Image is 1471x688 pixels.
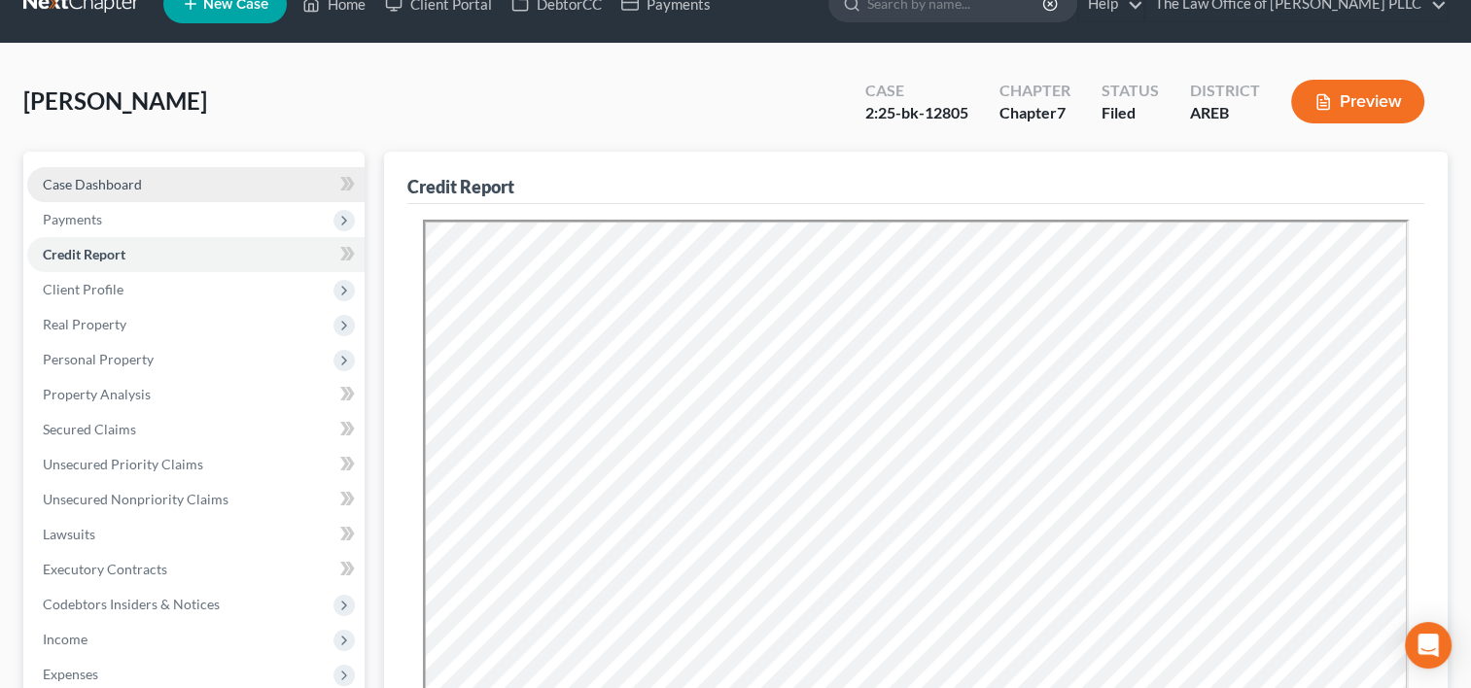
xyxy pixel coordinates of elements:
[43,491,228,507] span: Unsecured Nonpriority Claims
[1102,80,1159,102] div: Status
[43,561,167,577] span: Executory Contracts
[27,412,365,447] a: Secured Claims
[27,447,365,482] a: Unsecured Priority Claims
[27,482,365,517] a: Unsecured Nonpriority Claims
[43,351,154,367] span: Personal Property
[865,80,968,102] div: Case
[43,246,125,262] span: Credit Report
[43,631,88,647] span: Income
[865,102,968,124] div: 2:25-bk-12805
[1102,102,1159,124] div: Filed
[43,421,136,437] span: Secured Claims
[999,80,1070,102] div: Chapter
[407,175,514,198] div: Credit Report
[1190,80,1260,102] div: District
[43,211,102,227] span: Payments
[1291,80,1424,123] button: Preview
[43,526,95,542] span: Lawsuits
[1405,622,1452,669] div: Open Intercom Messenger
[43,281,123,297] span: Client Profile
[43,456,203,472] span: Unsecured Priority Claims
[27,167,365,202] a: Case Dashboard
[27,552,365,587] a: Executory Contracts
[27,517,365,552] a: Lawsuits
[43,176,142,192] span: Case Dashboard
[43,316,126,332] span: Real Property
[1190,102,1260,124] div: AREB
[43,386,151,402] span: Property Analysis
[1057,103,1066,121] span: 7
[43,666,98,682] span: Expenses
[27,237,365,272] a: Credit Report
[43,596,220,612] span: Codebtors Insiders & Notices
[23,86,207,115] span: [PERSON_NAME]
[999,102,1070,124] div: Chapter
[27,377,365,412] a: Property Analysis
